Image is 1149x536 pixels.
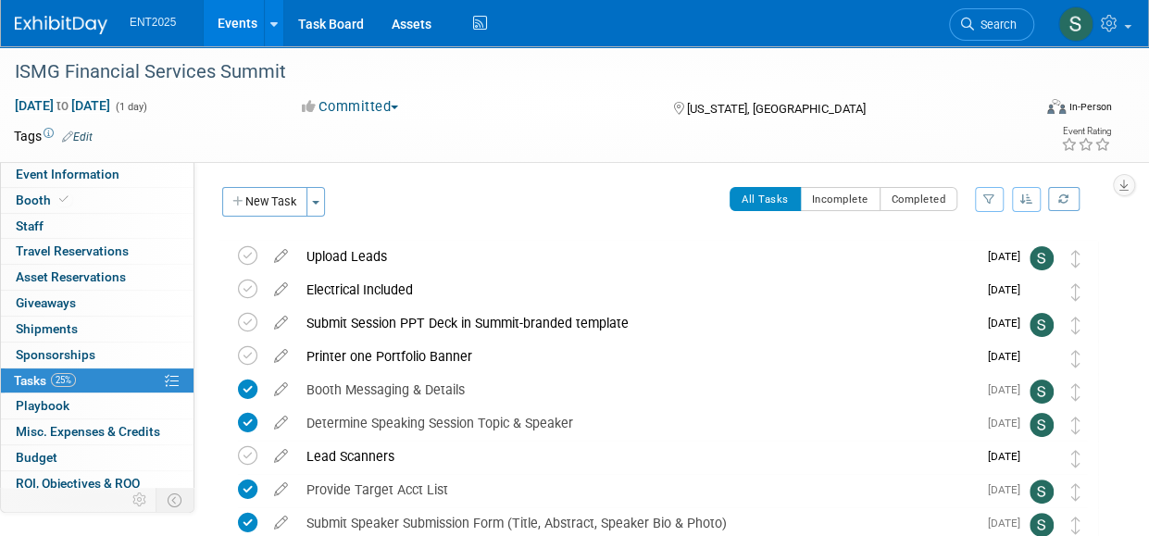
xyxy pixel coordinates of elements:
div: Provide Target Acct List [297,474,977,505]
button: New Task [222,187,307,217]
div: In-Person [1068,100,1112,114]
a: Travel Reservations [1,239,194,264]
a: edit [265,415,297,431]
a: Giveaways [1,291,194,316]
div: Lead Scanners [297,441,977,472]
span: [DATE] [988,383,1030,396]
div: Determine Speaking Session Topic & Speaker [297,407,977,439]
span: (1 day) [114,101,147,113]
a: edit [265,248,297,265]
span: [DATE] [988,517,1030,530]
span: Event Information [16,167,119,181]
a: edit [265,515,297,531]
span: Sponsorships [16,347,95,362]
i: Move task [1071,250,1080,268]
span: Staff [16,218,44,233]
a: Misc. Expenses & Credits [1,419,194,444]
img: Stephanie Silva [1030,480,1054,504]
div: ISMG Financial Services Summit [8,56,1018,89]
span: Budget [16,450,57,465]
div: Event Rating [1061,127,1111,136]
div: Submit Session PPT Deck in Summit-branded template [297,307,977,339]
div: Upload Leads [297,241,977,272]
div: Event Format [952,96,1112,124]
a: edit [265,315,297,331]
div: Booth Messaging & Details [297,374,977,405]
div: Printer one Portfolio Banner [297,341,977,372]
span: 25% [51,373,76,387]
a: Asset Reservations [1,265,194,290]
i: Move task [1071,417,1080,434]
span: [US_STATE], [GEOGRAPHIC_DATA] [686,102,865,116]
a: edit [265,448,297,465]
span: [DATE] [988,317,1030,330]
button: All Tasks [730,187,801,211]
a: edit [265,348,297,365]
img: ExhibitDay [15,16,107,34]
i: Booth reservation complete [59,194,69,205]
span: Giveaways [16,295,76,310]
span: Asset Reservations [16,269,126,284]
a: Shipments [1,317,194,342]
span: [DATE] [988,483,1030,496]
a: Search [949,8,1034,41]
a: ROI, Objectives & ROO [1,471,194,496]
a: Playbook [1,393,194,418]
div: Electrical Included [297,274,977,305]
td: Personalize Event Tab Strip [124,488,156,512]
a: edit [265,481,297,498]
a: Sponsorships [1,343,194,368]
img: Format-Inperson.png [1047,99,1066,114]
img: Stephanie Silva [1030,313,1054,337]
span: [DATE] [988,283,1030,296]
span: Travel Reservations [16,243,129,258]
a: Staff [1,214,194,239]
span: to [54,98,71,113]
span: [DATE] [988,450,1030,463]
span: Misc. Expenses & Credits [16,424,160,439]
i: Move task [1071,483,1080,501]
a: Booth [1,188,194,213]
i: Move task [1071,317,1080,334]
td: Tags [14,127,93,145]
button: Committed [295,97,406,117]
img: Rose Bodin [1030,280,1054,304]
a: edit [265,281,297,298]
a: Tasks25% [1,368,194,393]
i: Move task [1071,517,1080,534]
a: Budget [1,445,194,470]
img: Stephanie Silva [1030,380,1054,404]
a: Refresh [1048,187,1080,211]
span: Shipments [16,321,78,336]
span: Playbook [16,398,69,413]
span: ROI, Objectives & ROO [16,476,140,491]
span: [DATE] [988,417,1030,430]
img: Stephanie Silva [1058,6,1093,42]
img: Stephanie Silva [1030,413,1054,437]
i: Move task [1071,450,1080,467]
img: Stephanie Silva [1030,246,1054,270]
a: Event Information [1,162,194,187]
a: edit [265,381,297,398]
span: Tasks [14,373,76,388]
button: Completed [880,187,958,211]
i: Move task [1071,350,1080,368]
img: Rose Bodin [1030,446,1054,470]
button: Incomplete [800,187,880,211]
a: Edit [62,131,93,143]
td: Toggle Event Tabs [156,488,194,512]
span: Booth [16,193,72,207]
span: [DATE] [988,250,1030,263]
span: [DATE] [988,350,1030,363]
i: Move task [1071,283,1080,301]
span: ENT2025 [130,16,176,29]
i: Move task [1071,383,1080,401]
span: [DATE] [DATE] [14,97,111,114]
span: Search [974,18,1017,31]
img: Rose Bodin [1030,346,1054,370]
